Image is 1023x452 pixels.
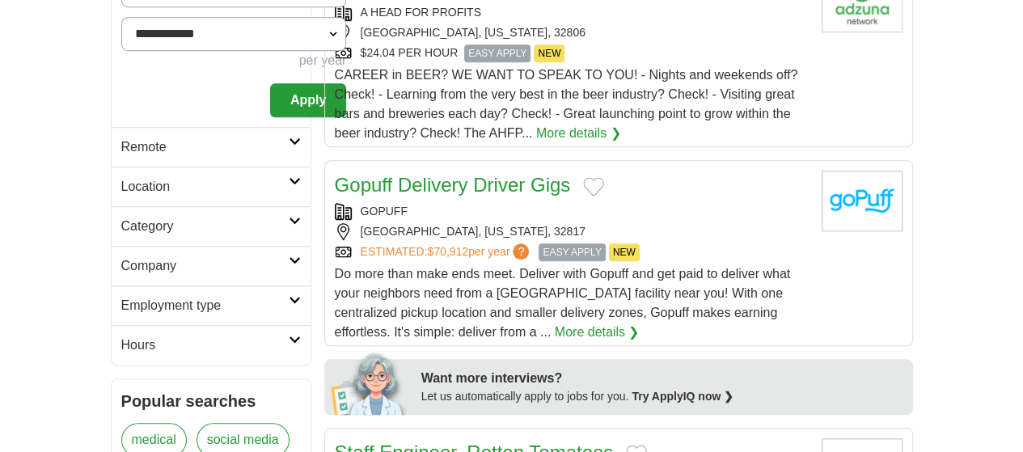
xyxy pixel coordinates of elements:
div: Want more interviews? [421,369,903,388]
a: Try ApplyIQ now ❯ [632,390,733,403]
span: NEW [534,44,564,62]
a: More details ❯ [536,124,621,143]
a: Category [112,206,311,246]
span: ? [513,243,529,260]
div: $24.04 PER HOUR [335,44,809,62]
span: $70,912 [427,245,468,258]
a: GOPUFF [361,205,408,218]
a: Gopuff Delivery Driver Gigs [335,174,571,196]
a: Employment type [112,285,311,325]
span: EASY APPLY [464,44,531,62]
span: Do more than make ends meet. Deliver with Gopuff and get paid to deliver what your neighbors need... [335,267,791,339]
button: Add to favorite jobs [583,177,604,196]
span: NEW [609,243,640,261]
a: Hours [112,325,311,365]
h2: Location [121,177,289,196]
a: ESTIMATED:$70,912per year? [361,243,533,261]
div: [GEOGRAPHIC_DATA], [US_STATE], 32817 [335,223,809,240]
a: Company [112,246,311,285]
h2: Popular searches [121,389,301,413]
div: A HEAD FOR PROFITS [335,4,809,21]
div: per year [121,51,347,70]
a: Remote [112,127,311,167]
span: CAREER in BEER? WE WANT TO SPEAK TO YOU! - Nights and weekends off? Check! - Learning from the ve... [335,68,798,140]
img: apply-iq-scientist.png [331,350,409,415]
h2: Category [121,217,289,236]
h2: Hours [121,336,289,355]
h2: Company [121,256,289,276]
img: goPuff logo [822,171,903,231]
span: EASY APPLY [539,243,605,261]
div: [GEOGRAPHIC_DATA], [US_STATE], 32806 [335,24,809,41]
button: Apply [270,83,346,117]
a: Location [112,167,311,206]
h2: Employment type [121,296,289,315]
h2: Remote [121,137,289,157]
a: More details ❯ [555,323,640,342]
div: Let us automatically apply to jobs for you. [421,388,903,405]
